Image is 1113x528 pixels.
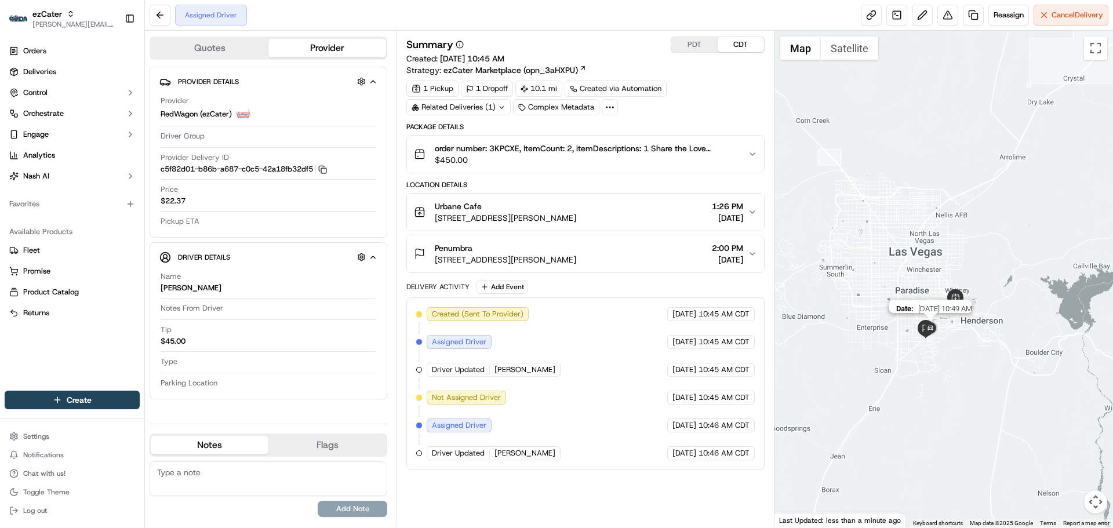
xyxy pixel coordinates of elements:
[435,201,482,212] span: Urbane Cafe
[672,448,696,458] span: [DATE]
[1040,520,1056,526] a: Terms (opens in new tab)
[712,242,743,254] span: 2:00 PM
[5,5,120,32] button: ezCaterezCater[PERSON_NAME][EMAIL_ADDRESS][DOMAIN_NAME]
[5,241,140,260] button: Fleet
[98,260,107,270] div: 💻
[12,260,21,270] div: 📗
[5,195,140,213] div: Favorites
[406,81,459,97] div: 1 Pickup
[161,336,185,347] div: $45.00
[161,184,178,195] span: Price
[699,337,750,347] span: 10:45 AM CDT
[52,122,159,132] div: We're available if you need us!
[821,37,878,60] button: Show satellite imagery
[115,287,140,296] span: Pylon
[161,109,232,119] span: RedWagon (ezCater)
[988,5,1029,26] button: Reassign
[494,448,555,458] span: [PERSON_NAME]
[699,448,750,458] span: 10:46 AM CDT
[161,271,181,282] span: Name
[161,378,217,388] span: Parking Location
[9,308,135,318] a: Returns
[1084,37,1107,60] button: Toggle fullscreen view
[159,72,377,91] button: Provider Details
[913,519,963,527] button: Keyboard shortcuts
[151,39,268,57] button: Quotes
[5,146,140,165] a: Analytics
[32,20,115,29] button: [PERSON_NAME][EMAIL_ADDRESS][DOMAIN_NAME]
[672,365,696,375] span: [DATE]
[178,77,239,86] span: Provider Details
[93,254,191,275] a: 💻API Documentation
[5,304,140,322] button: Returns
[712,212,743,224] span: [DATE]
[712,254,743,265] span: [DATE]
[9,15,28,23] img: ezCater
[918,304,972,313] span: [DATE] 10:49 AM
[443,64,587,76] a: ezCater Marketplace (opn_3aHXPU)
[5,484,140,500] button: Toggle Theme
[432,365,485,375] span: Driver Updated
[672,309,696,319] span: [DATE]
[36,180,94,189] span: [PERSON_NAME]
[406,53,504,64] span: Created:
[82,287,140,296] a: Powered byPylon
[151,436,268,454] button: Notes
[435,212,576,224] span: [STREET_ADDRESS][PERSON_NAME]
[23,88,48,98] span: Control
[440,53,504,64] span: [DATE] 10:45 AM
[896,304,913,313] span: Date :
[699,309,750,319] span: 10:45 AM CDT
[23,150,55,161] span: Analytics
[406,122,764,132] div: Package Details
[970,520,1033,526] span: Map data ©2025 Google
[515,81,562,97] div: 10.1 mi
[32,8,62,20] button: ezCater
[9,287,135,297] a: Product Catalog
[161,131,205,141] span: Driver Group
[774,513,906,527] div: Last Updated: less than a minute ago
[23,108,64,119] span: Orchestrate
[432,309,523,319] span: Created (Sent To Provider)
[161,152,229,163] span: Provider Delivery ID
[161,283,221,293] div: [PERSON_NAME]
[9,245,135,256] a: Fleet
[5,42,140,60] a: Orders
[161,196,185,206] span: $22.37
[5,104,140,123] button: Orchestrate
[5,465,140,482] button: Chat with us!
[777,512,816,527] a: Open this area in Google Maps (opens a new window)
[161,303,223,314] span: Notes From Driver
[96,211,100,220] span: •
[699,365,750,375] span: 10:45 AM CDT
[36,211,94,220] span: [PERSON_NAME]
[406,99,511,115] div: Related Deliveries (1)
[407,235,763,272] button: Penumbra[STREET_ADDRESS][PERSON_NAME]2:00 PM[DATE]
[5,63,140,81] a: Deliveries
[718,37,764,52] button: CDT
[23,46,46,56] span: Orders
[23,487,70,497] span: Toggle Theme
[406,39,453,50] h3: Summary
[23,259,89,271] span: Knowledge Base
[435,154,738,166] span: $450.00
[5,391,140,409] button: Create
[671,37,718,52] button: PDT
[1063,520,1110,526] a: Report a map error
[477,280,528,294] button: Add Event
[161,164,327,174] button: c5f82d01-b86b-a687-c0c5-42a18fb32df5
[407,136,763,173] button: order number: 3KPCXE, ItemCount: 2, itemDescriptions: 1 Share the Love Package - Small, 1 Share t...
[406,64,587,76] div: Strategy:
[461,81,513,97] div: 1 Dropoff
[103,211,126,220] span: [DATE]
[5,223,140,241] div: Available Products
[435,242,472,254] span: Penumbra
[712,201,743,212] span: 1:26 PM
[103,180,126,189] span: [DATE]
[197,114,211,128] button: Start new chat
[565,81,667,97] a: Created via Automation
[432,337,486,347] span: Assigned Driver
[5,283,140,301] button: Product Catalog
